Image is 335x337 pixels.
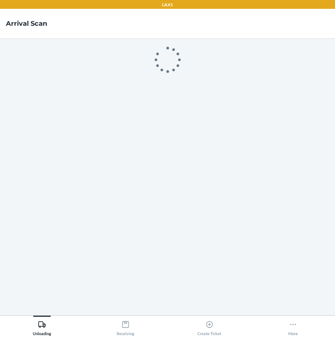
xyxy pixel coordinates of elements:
[84,316,168,336] button: Receiving
[6,19,47,28] h4: Arrival Scan
[197,318,221,336] div: Create Ticket
[162,1,173,8] p: LAX1
[117,318,134,336] div: Receiving
[167,316,251,336] button: Create Ticket
[33,318,51,336] div: Unloading
[288,318,298,336] div: More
